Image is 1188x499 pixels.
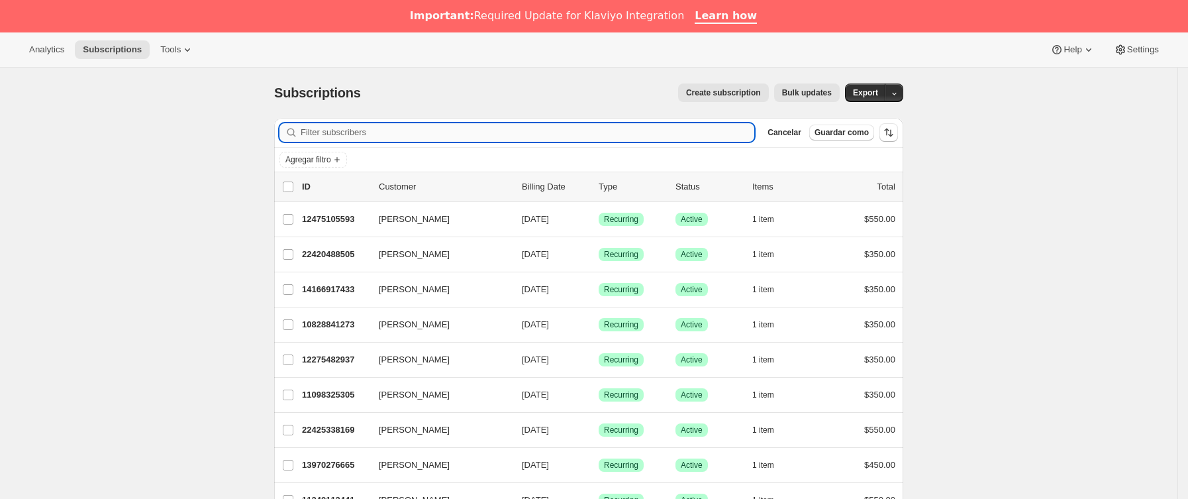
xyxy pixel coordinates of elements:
span: $450.00 [864,460,895,470]
p: 12275482937 [302,353,368,366]
span: [PERSON_NAME] [379,283,450,296]
span: 1 item [752,284,774,295]
p: 13970276665 [302,459,368,472]
button: [PERSON_NAME] [371,455,503,476]
span: $350.00 [864,355,895,364]
span: 1 item [752,214,774,225]
a: Learn how [695,9,757,24]
span: [DATE] [522,355,549,364]
span: [PERSON_NAME] [379,248,450,261]
span: [DATE] [522,460,549,470]
button: Bulk updates [774,83,840,102]
div: Required Update for Klaviyo Integration [410,9,684,23]
button: 1 item [752,386,789,404]
button: Settings [1106,40,1167,59]
p: Customer [379,180,511,194]
button: Subscriptions [75,40,150,59]
button: 1 item [752,245,789,264]
span: Recurring [604,249,638,260]
span: 1 item [752,390,774,400]
button: Create subscription [678,83,769,102]
p: Status [675,180,742,194]
span: 1 item [752,355,774,365]
input: Filter subscribers [301,123,754,142]
span: [DATE] [522,390,549,400]
div: 11098325305[PERSON_NAME][DATE]LogradoRecurringLogradoActive1 item$350.00 [302,386,895,404]
span: [DATE] [522,425,549,435]
span: Active [681,390,703,400]
button: Cancelar [762,125,807,140]
span: 1 item [752,425,774,435]
p: Billing Date [522,180,588,194]
span: Active [681,319,703,330]
span: Active [681,284,703,295]
span: Recurring [604,425,638,435]
span: $350.00 [864,319,895,329]
button: [PERSON_NAME] [371,244,503,265]
span: Active [681,355,703,365]
span: [DATE] [522,249,549,259]
span: Cancelar [767,127,801,138]
span: Active [681,249,703,260]
p: 22425338169 [302,423,368,437]
span: Subscriptions [83,44,142,55]
span: 1 item [752,319,774,330]
span: Active [681,214,703,225]
button: Tools [152,40,202,59]
b: Important: [410,9,474,22]
p: ID [302,180,368,194]
div: Items [752,180,818,194]
span: [DATE] [522,319,549,329]
button: [PERSON_NAME] [371,279,503,300]
div: 13970276665[PERSON_NAME][DATE]LogradoRecurringLogradoActive1 item$450.00 [302,456,895,474]
div: 14166917433[PERSON_NAME][DATE]LogradoRecurringLogradoActive1 item$350.00 [302,280,895,299]
p: 11098325305 [302,388,368,402]
span: $350.00 [864,390,895,400]
span: $350.00 [864,284,895,294]
button: 1 item [752,280,789,299]
span: Bulk updates [782,87,832,98]
span: Tools [160,44,181,55]
div: 22420488505[PERSON_NAME][DATE]LogradoRecurringLogradoActive1 item$350.00 [302,245,895,264]
button: Ordenar los resultados [879,123,898,142]
span: Recurring [604,355,638,365]
span: Active [681,425,703,435]
div: 12275482937[PERSON_NAME][DATE]LogradoRecurringLogradoActive1 item$350.00 [302,351,895,369]
button: 1 item [752,456,789,474]
button: [PERSON_NAME] [371,209,503,230]
button: Guardar como [809,125,874,140]
button: [PERSON_NAME] [371,314,503,335]
span: Help [1064,44,1081,55]
span: Recurring [604,319,638,330]
button: Help [1042,40,1103,59]
span: [PERSON_NAME] [379,459,450,472]
span: $550.00 [864,214,895,224]
p: 12475105593 [302,213,368,226]
span: $550.00 [864,425,895,435]
span: Analytics [29,44,64,55]
span: Export [853,87,878,98]
div: IDCustomerBilling DateTypeStatusItemsTotal [302,180,895,194]
span: Create subscription [686,87,761,98]
span: [DATE] [522,214,549,224]
div: Type [599,180,665,194]
button: Analytics [21,40,72,59]
p: 22420488505 [302,248,368,261]
button: 1 item [752,351,789,369]
p: 14166917433 [302,283,368,296]
button: 1 item [752,421,789,439]
button: [PERSON_NAME] [371,419,503,441]
span: [PERSON_NAME] [379,423,450,437]
button: 1 item [752,210,789,229]
span: Subscriptions [274,85,361,100]
span: Recurring [604,214,638,225]
span: [PERSON_NAME] [379,388,450,402]
span: [PERSON_NAME] [379,213,450,226]
div: 12475105593[PERSON_NAME][DATE]LogradoRecurringLogradoActive1 item$550.00 [302,210,895,229]
button: Export [845,83,886,102]
span: Guardar como [815,127,869,138]
span: Recurring [604,284,638,295]
span: Settings [1127,44,1159,55]
span: Recurring [604,460,638,471]
span: $350.00 [864,249,895,259]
